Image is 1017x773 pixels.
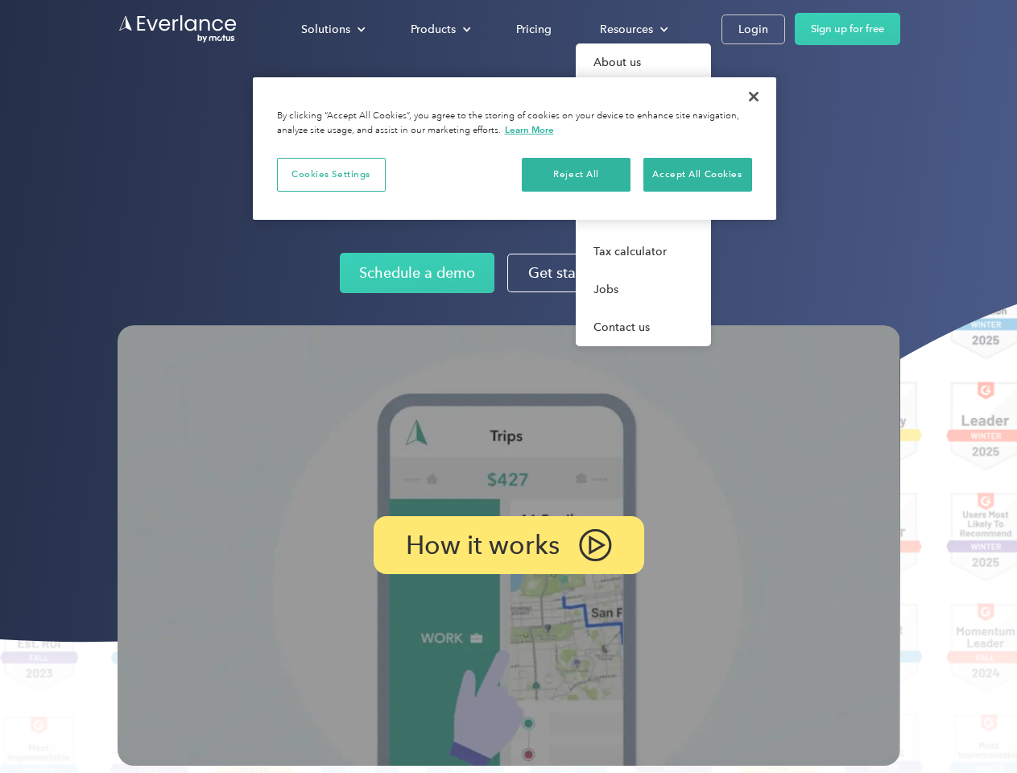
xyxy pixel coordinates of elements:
div: Resources [584,15,681,43]
div: Solutions [285,15,378,43]
a: Pricing [500,15,568,43]
div: Cookie banner [253,77,776,220]
a: About us [576,43,711,81]
div: Solutions [301,19,350,39]
a: Login [721,14,785,44]
div: By clicking “Accept All Cookies”, you agree to the storing of cookies on your device to enhance s... [277,110,752,138]
input: Submit [118,96,200,130]
a: Tax calculator [576,233,711,271]
a: Get started for free [507,254,677,292]
div: Privacy [253,77,776,220]
nav: Resources [576,43,711,346]
div: Products [411,19,456,39]
div: Resources [600,19,653,39]
p: How it works [406,535,560,555]
a: Contact us [576,308,711,346]
div: Products [395,15,484,43]
a: Go to homepage [118,14,238,44]
button: Close [736,79,771,114]
a: More information about your privacy, opens in a new tab [505,124,554,135]
button: Accept All Cookies [643,158,752,192]
button: Reject All [522,158,630,192]
button: Cookies Settings [277,158,386,192]
a: Sign up for free [795,13,900,45]
div: Login [738,19,768,39]
div: Pricing [516,19,552,39]
a: Jobs [576,271,711,308]
a: Schedule a demo [340,253,494,293]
